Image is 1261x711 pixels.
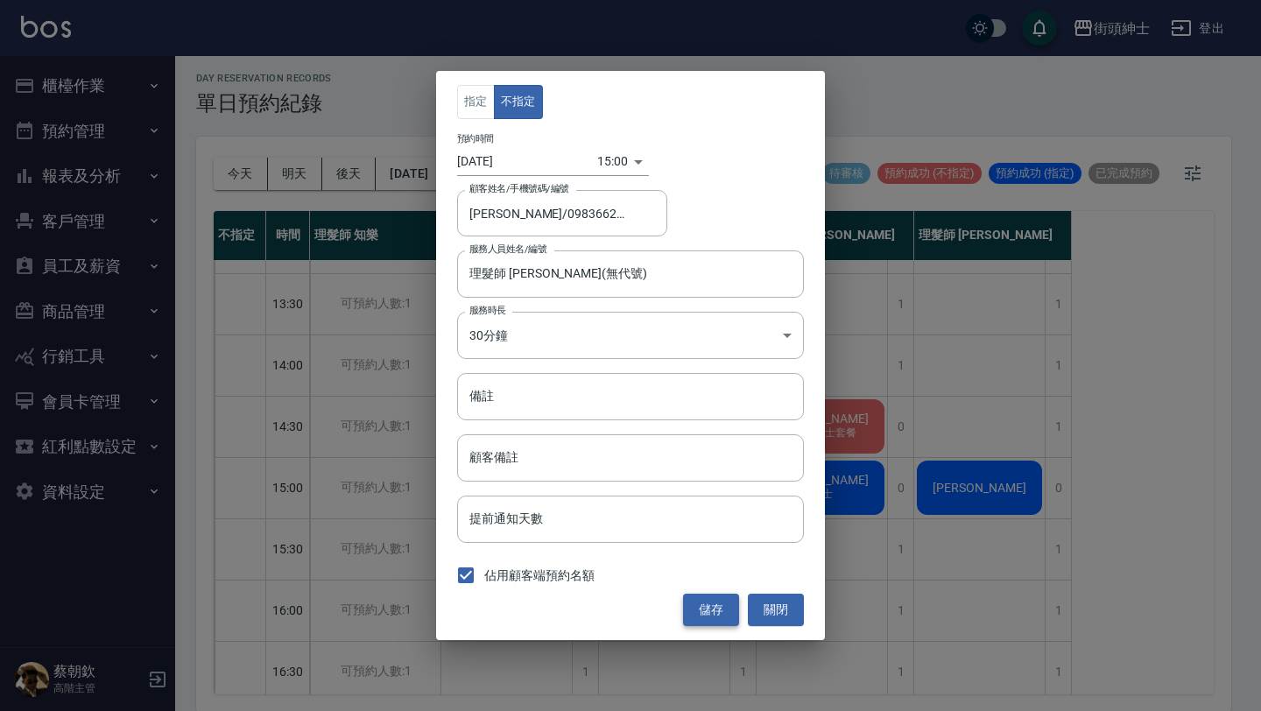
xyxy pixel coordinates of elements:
[457,147,597,176] input: Choose date, selected date is 2025-10-11
[457,312,804,359] div: 30分鐘
[457,132,494,145] label: 預約時間
[494,85,543,119] button: 不指定
[683,594,739,626] button: 儲存
[597,147,628,176] div: 15:00
[469,243,546,256] label: 服務人員姓名/編號
[457,85,495,119] button: 指定
[469,304,506,317] label: 服務時長
[484,567,595,585] span: 佔用顧客端預約名額
[748,594,804,626] button: 關閉
[469,182,569,195] label: 顧客姓名/手機號碼/編號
